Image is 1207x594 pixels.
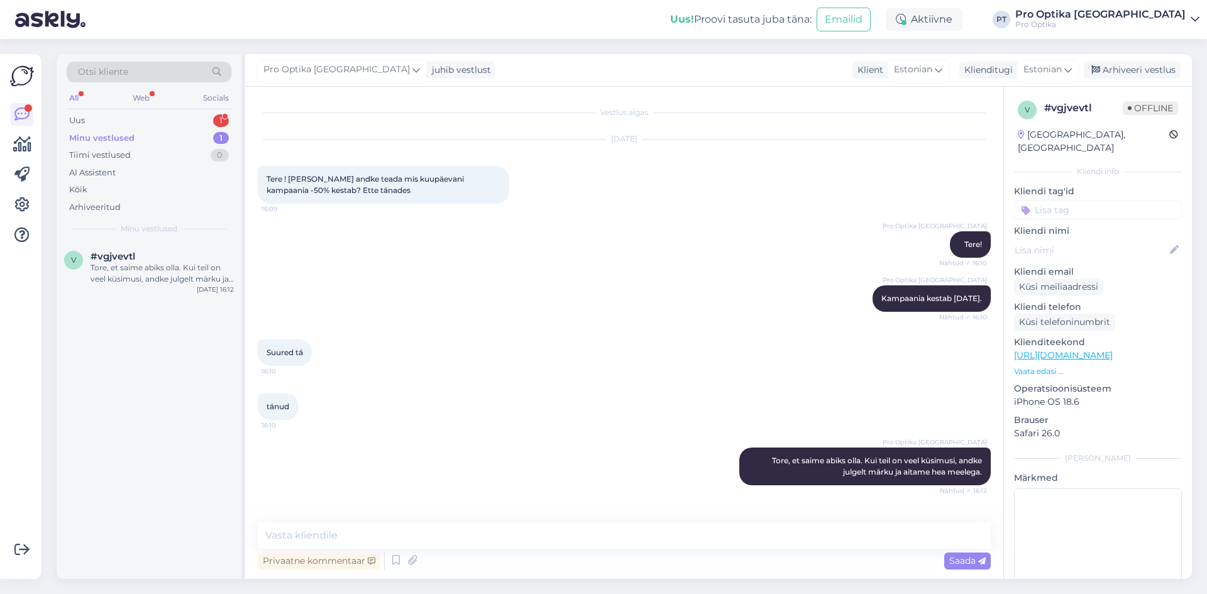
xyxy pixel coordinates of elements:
[121,223,177,234] span: Minu vestlused
[886,8,962,31] div: Aktiivne
[10,64,34,88] img: Askly Logo
[964,239,982,249] span: Tere!
[949,555,986,566] span: Saada
[670,12,812,27] div: Proovi tasuta juba täna:
[1014,366,1182,377] p: Vaata edasi ...
[267,348,303,357] span: Suured tá
[1015,243,1167,257] input: Lisa nimi
[213,114,229,127] div: 1
[1123,101,1178,115] span: Offline
[1025,105,1030,114] span: v
[258,553,380,569] div: Privaatne kommentaar
[1014,166,1182,177] div: Kliendi info
[69,132,135,145] div: Minu vestlused
[1014,300,1182,314] p: Kliendi telefon
[817,8,871,31] button: Emailid
[1044,101,1123,116] div: # vgjvevtl
[258,107,991,118] div: Vestlus algas
[69,201,121,214] div: Arhiveeritud
[1014,314,1115,331] div: Küsi telefoninumbrit
[883,437,987,447] span: Pro Optika [GEOGRAPHIC_DATA]
[69,184,87,196] div: Kõik
[1084,62,1181,79] div: Arhiveeri vestlus
[894,63,932,77] span: Estonian
[883,221,987,231] span: Pro Optika [GEOGRAPHIC_DATA]
[262,204,309,214] span: 16:09
[69,149,131,162] div: Tiimi vestlused
[1014,336,1182,349] p: Klienditeekond
[91,251,135,262] span: #vgjvevtl
[1014,382,1182,395] p: Operatsioonisüsteem
[67,90,81,106] div: All
[1014,453,1182,464] div: [PERSON_NAME]
[1018,128,1169,155] div: [GEOGRAPHIC_DATA], [GEOGRAPHIC_DATA]
[1023,63,1062,77] span: Estonian
[1014,265,1182,278] p: Kliendi email
[939,258,987,268] span: Nähtud ✓ 16:10
[959,63,1013,77] div: Klienditugi
[258,133,991,145] div: [DATE]
[1014,224,1182,238] p: Kliendi nimi
[1014,278,1103,295] div: Küsi meiliaadressi
[201,90,231,106] div: Socials
[1014,395,1182,409] p: iPhone OS 18.6
[772,456,984,476] span: Tore, et saime abiks olla. Kui teil on veel küsimusi, andke julgelt märku ja aitame hea meelega.
[940,486,987,495] span: Nähtud ✓ 16:12
[262,366,309,376] span: 16:10
[213,132,229,145] div: 1
[197,285,234,294] div: [DATE] 16:12
[211,149,229,162] div: 0
[91,262,234,285] div: Tore, et saime abiks olla. Kui teil on veel küsimusi, andke julgelt märku ja aitame hea meelega.
[262,421,309,430] span: 16:10
[78,65,128,79] span: Otsi kliente
[881,294,982,303] span: Kampaania kestab [DATE].
[852,63,883,77] div: Klient
[670,13,694,25] b: Uus!
[1015,9,1186,19] div: Pro Optika [GEOGRAPHIC_DATA]
[1015,9,1199,30] a: Pro Optika [GEOGRAPHIC_DATA]Pro Optika
[993,11,1010,28] div: PT
[1014,414,1182,427] p: Brauser
[883,275,987,285] span: Pro Optika [GEOGRAPHIC_DATA]
[939,312,987,322] span: Nähtud ✓ 16:10
[267,402,289,411] span: tänud
[427,63,491,77] div: juhib vestlust
[69,114,85,127] div: Uus
[130,90,152,106] div: Web
[263,63,410,77] span: Pro Optika [GEOGRAPHIC_DATA]
[1014,427,1182,440] p: Safari 26.0
[1015,19,1186,30] div: Pro Optika
[1014,349,1113,361] a: [URL][DOMAIN_NAME]
[71,255,76,265] span: v
[1014,185,1182,198] p: Kliendi tag'id
[267,174,466,195] span: Tere ! [PERSON_NAME] andke teada mis kuupäevani kampaania -50% kestab? Ette tänades
[1014,471,1182,485] p: Märkmed
[69,167,116,179] div: AI Assistent
[1014,201,1182,219] input: Lisa tag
